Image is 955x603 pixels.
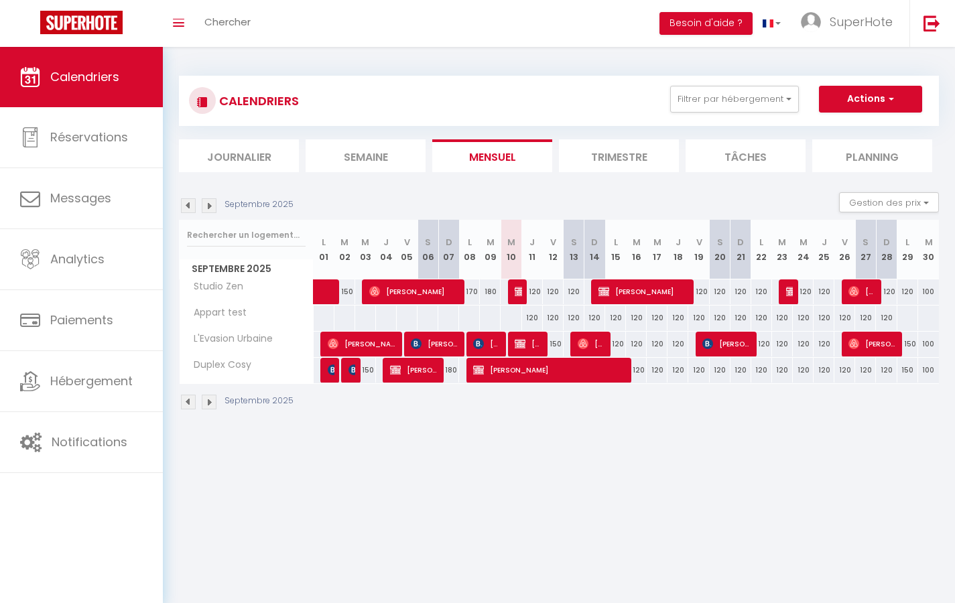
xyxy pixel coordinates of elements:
div: 120 [667,306,688,330]
abbr: M [487,236,495,249]
span: [PERSON_NAME] [473,357,625,383]
th: 20 [710,220,730,279]
th: 13 [564,220,584,279]
div: 120 [522,279,543,304]
div: 120 [605,332,626,356]
abbr: S [571,236,577,249]
div: 120 [751,279,772,304]
span: Calendriers [50,68,119,85]
span: [PERSON_NAME] [515,279,521,304]
div: 120 [688,279,709,304]
abbr: M [653,236,661,249]
abbr: L [759,236,763,249]
span: L'Evasion Urbaine [182,332,276,346]
div: 120 [730,279,751,304]
div: 120 [667,358,688,383]
th: 02 [334,220,355,279]
th: 27 [855,220,876,279]
span: [PERSON_NAME] [348,357,355,383]
div: 180 [438,358,459,383]
div: 120 [564,306,584,330]
abbr: L [614,236,618,249]
div: 120 [793,279,814,304]
th: 21 [730,220,751,279]
th: 19 [688,220,709,279]
div: 120 [772,358,793,383]
div: 120 [522,306,543,330]
span: Notifications [52,433,127,450]
li: Journalier [179,139,299,172]
button: Ouvrir le widget de chat LiveChat [11,5,51,46]
span: Appart test [182,306,250,320]
span: [PERSON_NAME] [578,331,605,356]
div: 120 [647,306,667,330]
button: Besoin d'aide ? [659,12,753,35]
abbr: L [322,236,326,249]
div: 120 [855,306,876,330]
abbr: M [507,236,515,249]
abbr: M [361,236,369,249]
th: 30 [918,220,939,279]
div: 120 [647,358,667,383]
div: 150 [897,358,918,383]
th: 08 [459,220,480,279]
abbr: V [842,236,848,249]
th: 24 [793,220,814,279]
span: [PERSON_NAME] [328,331,397,356]
div: 120 [876,279,897,304]
div: 120 [751,358,772,383]
img: logout [924,15,940,31]
span: Messages [50,190,111,206]
th: 25 [814,220,834,279]
abbr: V [696,236,702,249]
abbr: M [800,236,808,249]
th: 09 [480,220,501,279]
th: 01 [314,220,334,279]
p: Septembre 2025 [225,198,294,211]
li: Trimestre [559,139,679,172]
div: 120 [876,306,897,330]
div: 120 [897,279,918,304]
p: Septembre 2025 [225,395,294,407]
div: 120 [688,358,709,383]
abbr: S [425,236,431,249]
div: 120 [688,306,709,330]
span: Paiements [50,312,113,328]
span: [PERSON_NAME] [786,279,793,304]
div: 120 [543,306,564,330]
div: 120 [772,306,793,330]
abbr: M [778,236,786,249]
div: 120 [814,358,834,383]
div: 150 [543,332,564,356]
button: Gestion des prix [839,192,939,212]
img: ... [801,12,821,32]
abbr: M [925,236,933,249]
span: [PERSON_NAME] [390,357,438,383]
div: 120 [564,279,584,304]
span: [PERSON_NAME] [515,331,542,356]
th: 23 [772,220,793,279]
div: 120 [626,358,647,383]
th: 10 [501,220,521,279]
abbr: V [404,236,410,249]
button: Actions [819,86,922,113]
th: 16 [626,220,647,279]
div: 120 [730,306,751,330]
div: 120 [814,279,834,304]
span: [PERSON_NAME] [598,279,688,304]
th: 07 [438,220,459,279]
div: 100 [918,332,939,356]
span: Chercher [204,15,251,29]
abbr: J [676,236,681,249]
div: 120 [543,279,564,304]
abbr: D [446,236,452,249]
div: 120 [834,358,855,383]
button: Filtrer par hébergement [670,86,799,113]
span: Analytics [50,251,105,267]
li: Tâches [686,139,806,172]
abbr: L [468,236,472,249]
th: 18 [667,220,688,279]
input: Rechercher un logement... [187,223,306,247]
abbr: J [383,236,389,249]
div: 100 [918,358,939,383]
